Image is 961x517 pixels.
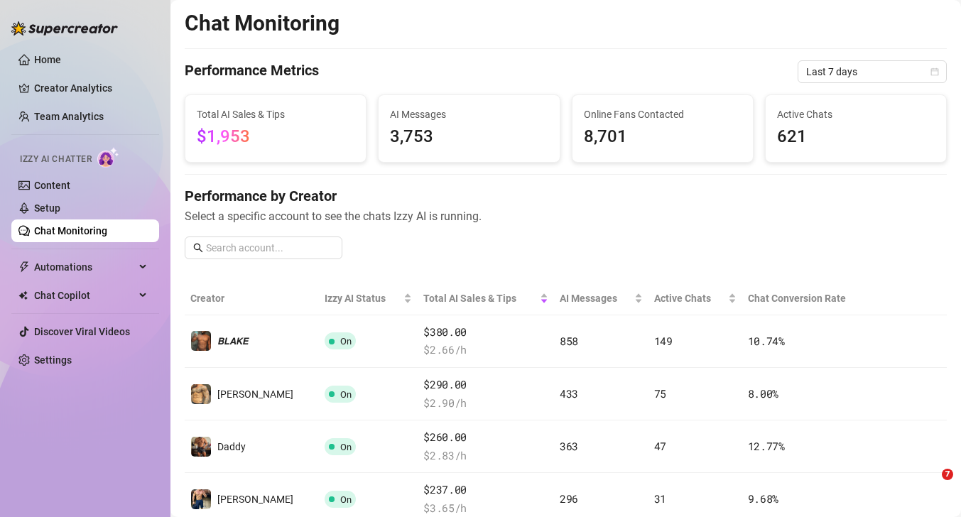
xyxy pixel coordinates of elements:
span: Total AI Sales & Tips [197,107,354,122]
th: Izzy AI Status [319,282,418,315]
span: Daddy [217,441,246,452]
span: 9.68 % [748,491,779,506]
span: calendar [930,67,939,76]
iframe: Intercom live chat [913,469,947,503]
span: [PERSON_NAME] [217,388,293,400]
span: $380.00 [423,324,548,341]
span: On [340,389,352,400]
span: $ 3.65 /h [423,500,548,517]
img: Chat Copilot [18,290,28,300]
span: $290.00 [423,376,548,393]
span: Active Chats [777,107,935,122]
th: Total AI Sales & Tips [418,282,554,315]
span: 858 [560,334,578,348]
span: Izzy AI Status [325,290,401,306]
input: Search account... [206,240,334,256]
span: $1,953 [197,126,250,146]
span: 621 [777,124,935,151]
span: 296 [560,491,578,506]
a: Team Analytics [34,111,104,122]
span: 10.74 % [748,334,785,348]
span: Active Chats [654,290,725,306]
span: Last 7 days [806,61,938,82]
a: Content [34,180,70,191]
span: 433 [560,386,578,401]
a: Creator Analytics [34,77,148,99]
a: Discover Viral Videos [34,326,130,337]
img: logo-BBDzfeDw.svg [11,21,118,36]
th: AI Messages [554,282,648,315]
span: 𝘽𝙇𝘼𝙆𝙀 [217,335,249,347]
span: $237.00 [423,481,548,499]
img: AI Chatter [97,147,119,168]
span: 12.77 % [748,439,785,453]
span: 7 [942,469,953,480]
th: Chat Conversion Rate [742,282,871,315]
span: thunderbolt [18,261,30,273]
h4: Performance Metrics [185,60,319,83]
span: 31 [654,491,666,506]
span: AI Messages [390,107,548,122]
a: Home [34,54,61,65]
h2: Chat Monitoring [185,10,340,37]
img: Daddy [191,437,211,457]
span: 8.00 % [748,386,779,401]
a: Setup [34,202,60,214]
span: 149 [654,334,673,348]
span: On [340,494,352,505]
span: $260.00 [423,429,548,446]
span: $ 2.83 /h [423,447,548,464]
img: Paul [191,489,211,509]
th: Creator [185,282,319,315]
span: [PERSON_NAME] [217,494,293,505]
span: 363 [560,439,578,453]
h4: Performance by Creator [185,186,947,206]
a: Chat Monitoring [34,225,107,236]
img: 𝘽𝙇𝘼𝙆𝙀 [191,331,211,351]
span: 3,753 [390,124,548,151]
span: On [340,336,352,347]
a: Settings [34,354,72,366]
span: $ 2.66 /h [423,342,548,359]
span: search [193,243,203,253]
span: On [340,442,352,452]
span: Chat Copilot [34,284,135,307]
span: Izzy AI Chatter [20,153,92,166]
span: Automations [34,256,135,278]
th: Active Chats [648,282,742,315]
span: Select a specific account to see the chats Izzy AI is running. [185,207,947,225]
span: 47 [654,439,666,453]
span: 8,701 [584,124,742,151]
span: AI Messages [560,290,631,306]
span: Online Fans Contacted [584,107,742,122]
span: Total AI Sales & Tips [423,290,537,306]
span: 75 [654,386,666,401]
span: $ 2.90 /h [423,395,548,412]
img: 𝙅𝙊𝙀 [191,384,211,404]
